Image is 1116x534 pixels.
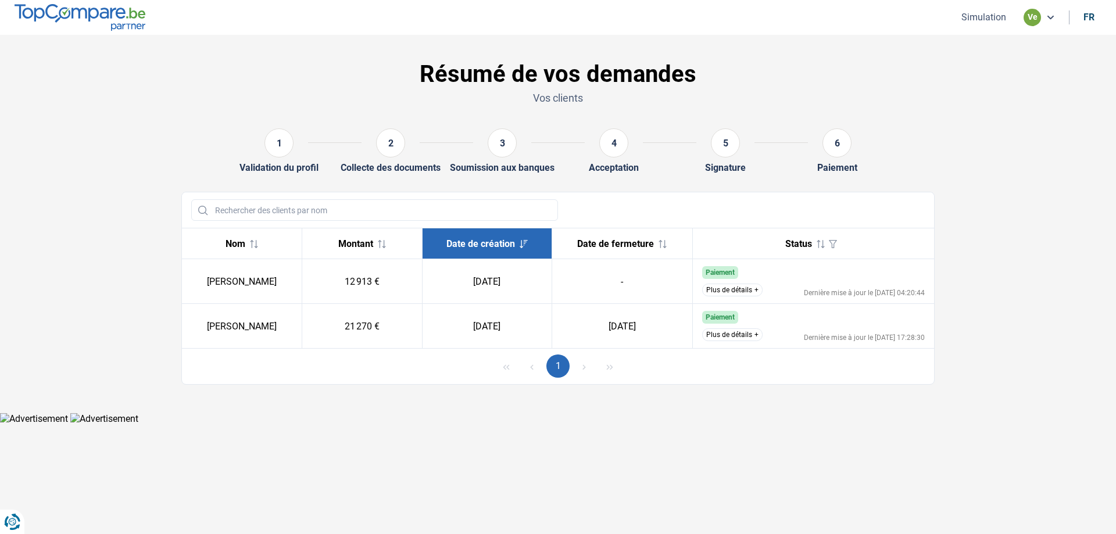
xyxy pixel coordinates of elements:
button: Previous Page [520,354,543,378]
button: Plus de détails [702,328,763,341]
div: 3 [488,128,517,157]
span: Montant [338,238,373,249]
div: 5 [711,128,740,157]
button: Simulation [958,11,1010,23]
div: Acceptation [589,162,639,173]
h1: Résumé de vos demandes [181,60,935,88]
div: 1 [264,128,294,157]
div: Soumission aux banques [450,162,555,173]
div: 6 [822,128,852,157]
span: Nom [226,238,245,249]
span: Date de création [446,238,515,249]
td: [PERSON_NAME] [182,259,302,304]
span: Status [785,238,812,249]
div: Paiement [817,162,857,173]
div: Dernière mise à jour le [DATE] 04:20:44 [804,289,925,296]
button: Next Page [573,354,596,378]
img: Advertisement [70,413,138,424]
input: Rechercher des clients par nom [191,199,558,221]
div: 2 [376,128,405,157]
span: Paiement [706,313,735,321]
button: Plus de détails [702,284,763,296]
td: [PERSON_NAME] [182,304,302,349]
div: Signature [705,162,746,173]
div: ve [1024,9,1041,26]
td: [DATE] [552,304,692,349]
span: Paiement [706,268,735,277]
div: Dernière mise à jour le [DATE] 17:28:30 [804,334,925,341]
p: Vos clients [181,91,935,105]
td: 12 913 € [302,259,423,304]
img: TopCompare.be [15,4,145,30]
div: Collecte des documents [341,162,441,173]
div: Validation du profil [239,162,319,173]
td: 21 270 € [302,304,423,349]
div: fr [1083,12,1094,23]
button: Last Page [598,354,621,378]
button: Page 1 [546,354,570,378]
td: [DATE] [422,259,552,304]
td: [DATE] [422,304,552,349]
span: Date de fermeture [577,238,654,249]
button: First Page [495,354,518,378]
div: 4 [599,128,628,157]
td: - [552,259,692,304]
